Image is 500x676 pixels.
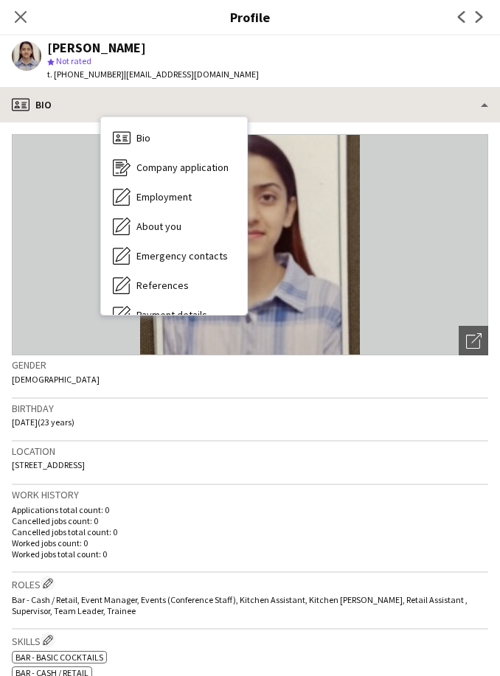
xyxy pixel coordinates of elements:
h3: Location [12,445,488,458]
div: Employment [101,182,247,212]
div: About you [101,212,247,241]
div: [PERSON_NAME] [47,41,146,55]
div: References [101,271,247,300]
p: Applications total count: 0 [12,504,488,515]
span: Bar - basic cocktails [15,652,103,663]
div: Company application [101,153,247,182]
span: t. [PHONE_NUMBER] [47,69,124,80]
span: Employment [136,190,192,203]
h3: Skills [12,633,488,648]
h3: Work history [12,488,488,501]
img: Crew avatar or photo [12,134,488,355]
span: Payment details [136,308,207,321]
span: Emergency contacts [136,249,228,262]
span: [STREET_ADDRESS] [12,459,85,470]
span: Company application [136,161,229,174]
span: About you [136,220,181,233]
span: Not rated [56,55,91,66]
span: | [EMAIL_ADDRESS][DOMAIN_NAME] [124,69,259,80]
h3: Roles [12,576,488,591]
p: Cancelled jobs count: 0 [12,515,488,526]
div: Payment details [101,300,247,330]
span: References [136,279,189,292]
span: [DEMOGRAPHIC_DATA] [12,374,100,385]
div: Emergency contacts [101,241,247,271]
span: [DATE] (23 years) [12,417,74,428]
div: Open photos pop-in [459,326,488,355]
p: Worked jobs total count: 0 [12,548,488,560]
div: Bio [101,123,247,153]
h3: Birthday [12,402,488,415]
span: Bio [136,131,150,144]
span: Bar - Cash / Retail, Event Manager, Events (Conference Staff), Kitchen Assistant, Kitchen [PERSON... [12,594,468,616]
p: Cancelled jobs total count: 0 [12,526,488,537]
h3: Gender [12,358,488,372]
p: Worked jobs count: 0 [12,537,488,548]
